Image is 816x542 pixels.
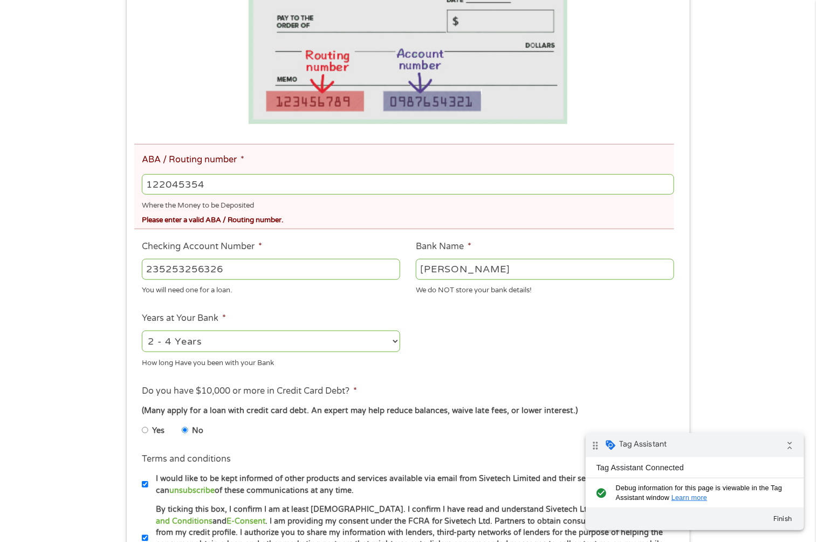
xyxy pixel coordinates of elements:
[9,56,26,77] i: check_circle
[142,259,400,279] input: 345634636
[142,386,357,397] label: Do you have $10,000 or more in Credit Card Debt?
[416,241,471,252] label: Bank Name
[227,517,265,526] a: E-Consent
[33,56,225,77] span: Debug information for this page is viewable in the Tag Assistant window
[37,7,90,18] span: Tag Assistant
[200,86,238,105] button: Finish
[169,486,215,495] a: unsubscribe
[142,174,674,195] input: 263177916
[156,505,670,525] a: Terms and Conditions
[142,405,674,417] div: (Many apply for a loan with credit card debt. An expert may help reduce balances, waive late fees...
[153,425,165,437] label: Yes
[142,197,674,211] div: Where the Money to be Deposited
[148,473,677,496] label: I would like to be kept informed of other products and services available via email from Sivetech...
[142,154,244,166] label: ABA / Routing number
[142,313,226,324] label: Years at Your Bank
[216,3,237,24] i: Collapse debug badge
[192,425,203,437] label: No
[95,67,135,76] a: Learn more
[142,211,674,226] div: Please enter a valid ABA / Routing number.
[142,282,400,296] div: You will need one for a loan.
[142,354,400,369] div: How long Have you been with your Bank
[142,241,262,252] label: Checking Account Number
[142,454,231,465] label: Terms and conditions
[416,282,674,296] div: We do NOT store your bank details!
